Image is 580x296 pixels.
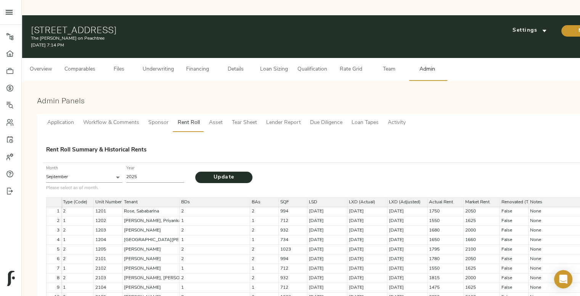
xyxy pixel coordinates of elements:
div: 1202 [94,216,122,226]
div: [DATE] [347,254,387,264]
div: 2 [250,254,279,264]
div: 2000 [464,273,500,283]
div: [PERSON_NAME], [PERSON_NAME] [122,273,180,283]
div: 2 [61,273,94,283]
span: Lender Report [266,118,301,128]
span: Update [195,173,252,182]
span: Asset [209,118,223,128]
div: 1201 [94,207,122,216]
div: 1205 [94,245,122,254]
label: Month [46,167,58,171]
div: September [46,172,122,182]
div: 1550 [427,216,464,226]
div: 712 [279,264,307,273]
div: [DATE] [387,245,427,254]
div: [PERSON_NAME], Priyanka [122,216,180,226]
div: 712 [279,283,307,293]
div: [DATE] [387,254,427,264]
div: 1650 [427,235,464,245]
div: [DATE] [347,235,387,245]
div: 1625 [464,216,500,226]
div: [PERSON_NAME] [122,283,180,293]
div: 2 [180,245,250,254]
div: [DATE] [387,283,427,293]
button: Update [195,172,252,183]
div: [DATE] [387,264,427,273]
p: [DATE] 7:14 PM [31,42,428,49]
div: 8 [46,273,61,283]
span: Financing [183,65,212,74]
div: [DATE] [387,207,427,216]
div: 9 [46,283,61,293]
div: Tenant [122,197,180,207]
span: Details [221,65,250,74]
span: Team [374,65,403,74]
div: [DATE] [307,283,347,293]
button: Settings [501,25,558,37]
div: 2050 [464,254,500,264]
span: Loan Tapes [352,118,379,128]
div: 1680 [427,226,464,235]
div: 712 [279,216,307,226]
div: False [500,254,529,264]
div: 1625 [464,283,500,293]
div: 1795 [427,245,464,254]
div: False [500,216,529,226]
div: [DATE] [387,216,427,226]
div: 1 [61,264,94,273]
div: 2103 [94,273,122,283]
span: Sponsor [148,118,169,128]
p: Rent Roll Summary & Historical Rents [46,146,146,155]
div: [PERSON_NAME] [122,254,180,264]
div: 1 [250,264,279,273]
div: Market Rent [464,197,500,207]
div: 2 [180,254,250,264]
div: [DATE] [347,273,387,283]
div: [DATE] [307,264,347,273]
div: 2 [61,226,94,235]
div: 5 [46,245,61,254]
div: 2 [250,245,279,254]
div: False [500,226,529,235]
div: [GEOGRAPHIC_DATA][PERSON_NAME][GEOGRAPHIC_DATA] [122,235,180,245]
div: 2 [61,254,94,264]
div: False [500,264,529,273]
div: Rose, Sababarina [122,207,180,216]
div: [DATE] [347,226,387,235]
div: 2 [180,273,250,283]
div: 2 [180,226,250,235]
div: [DATE] [307,207,347,216]
div: Type (Code) [61,197,94,207]
div: Unit Number [94,197,122,207]
div: 1 [180,216,250,226]
span: Comparables [64,65,95,74]
div: Renovated (T/F) [500,197,529,207]
div: False [500,273,529,283]
div: 1 [250,216,279,226]
div: 6 [46,254,61,264]
div: [DATE] [347,216,387,226]
span: Application [47,118,74,128]
div: 2 [61,245,94,254]
div: Open Intercom Messenger [554,270,572,288]
div: False [500,207,529,216]
div: 2 [180,207,250,216]
div: [PERSON_NAME] [122,226,180,235]
span: Files [104,65,133,74]
span: Activity [388,118,406,128]
div: 2050 [464,207,500,216]
div: 1780 [427,254,464,264]
label: Year [126,167,135,171]
div: 1 [180,283,250,293]
div: [DATE] [347,283,387,293]
div: 994 [279,254,307,264]
div: 1 [61,283,94,293]
div: [DATE] [307,226,347,235]
div: 2100 [464,245,500,254]
div: [DATE] [307,245,347,254]
div: BAs [250,197,279,207]
div: 1 [250,283,279,293]
span: Settings [509,26,551,35]
span: Rent Roll [178,118,200,128]
p: The [PERSON_NAME] on Peachtree [31,35,428,42]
